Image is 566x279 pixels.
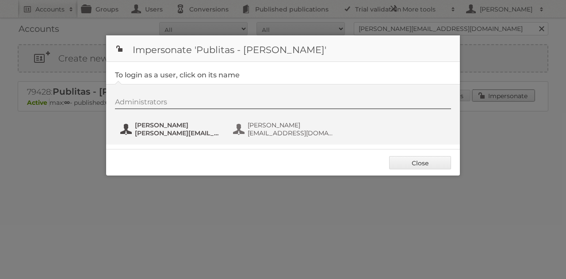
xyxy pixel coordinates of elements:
legend: To login as a user, click on its name [115,71,240,79]
h1: Impersonate 'Publitas - [PERSON_NAME]' [106,35,460,62]
span: [PERSON_NAME] [248,121,333,129]
span: [PERSON_NAME][EMAIL_ADDRESS][DOMAIN_NAME] [135,129,221,137]
a: Close [389,156,451,169]
span: [EMAIL_ADDRESS][DOMAIN_NAME] [248,129,333,137]
button: [PERSON_NAME] [PERSON_NAME][EMAIL_ADDRESS][DOMAIN_NAME] [119,120,223,138]
span: [PERSON_NAME] [135,121,221,129]
button: [PERSON_NAME] [EMAIL_ADDRESS][DOMAIN_NAME] [232,120,336,138]
div: Administrators [115,98,451,109]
